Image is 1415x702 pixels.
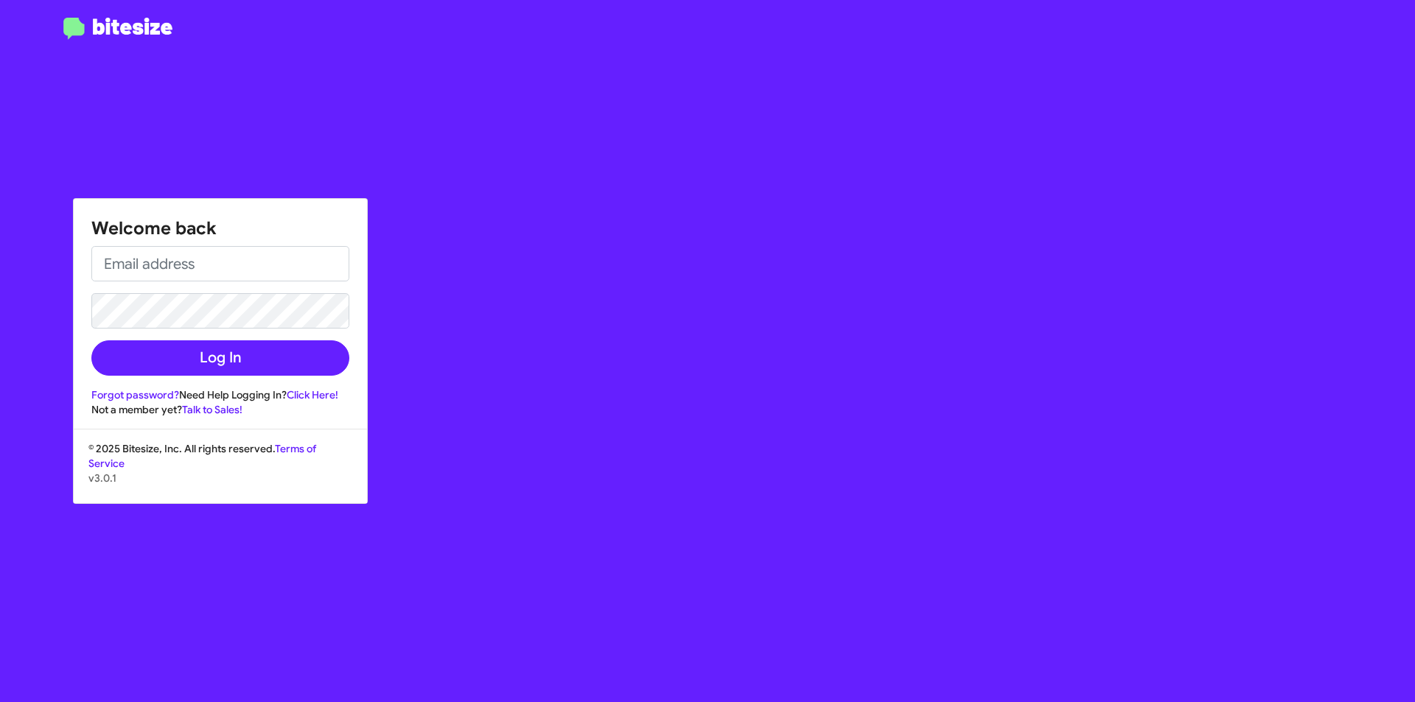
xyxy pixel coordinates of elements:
div: Need Help Logging In? [91,387,349,402]
a: Talk to Sales! [182,403,242,416]
input: Email address [91,246,349,281]
button: Log In [91,340,349,376]
a: Click Here! [287,388,338,401]
h1: Welcome back [91,217,349,240]
div: Not a member yet? [91,402,349,417]
div: © 2025 Bitesize, Inc. All rights reserved. [74,441,367,503]
a: Forgot password? [91,388,179,401]
p: v3.0.1 [88,471,352,485]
